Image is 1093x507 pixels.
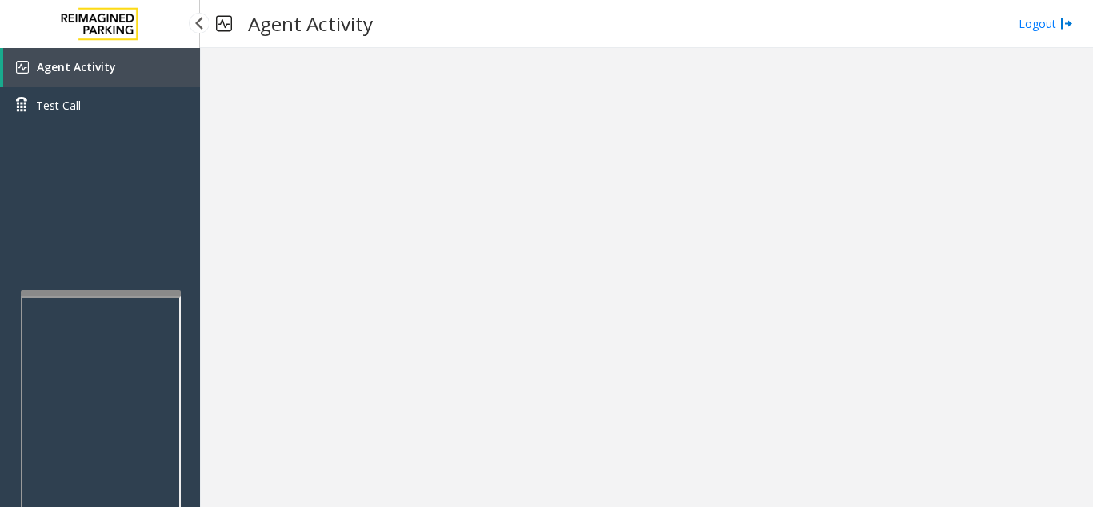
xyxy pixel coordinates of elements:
a: Agent Activity [3,48,200,87]
a: Logout [1019,15,1073,32]
h3: Agent Activity [240,4,381,43]
img: 'icon' [16,61,29,74]
span: Test Call [36,97,81,114]
span: Agent Activity [37,59,116,74]
img: logout [1060,15,1073,32]
img: pageIcon [216,4,232,43]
